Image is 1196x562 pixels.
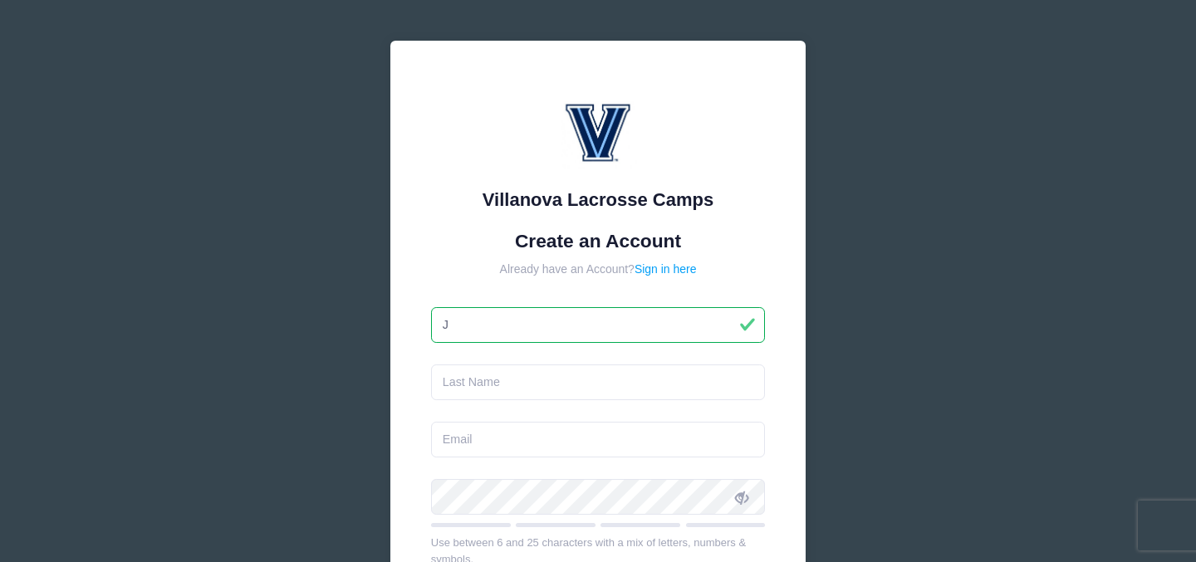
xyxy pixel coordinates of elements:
[431,307,766,343] input: First Name
[635,262,697,276] a: Sign in here
[431,364,766,400] input: Last Name
[431,230,766,252] h1: Create an Account
[431,186,766,213] div: Villanova Lacrosse Camps
[431,422,766,457] input: Email
[431,261,766,278] div: Already have an Account?
[548,81,648,181] img: Villanova Lacrosse Camps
